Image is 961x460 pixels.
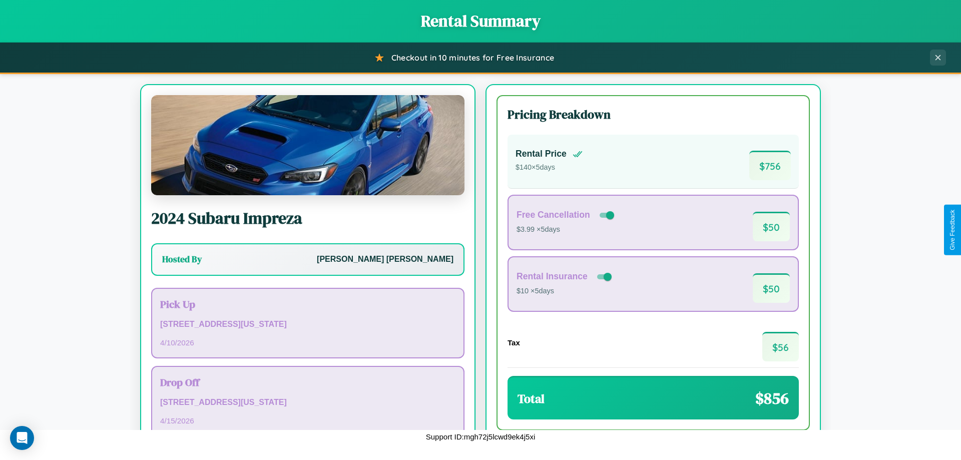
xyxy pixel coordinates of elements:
[749,151,791,180] span: $ 756
[151,95,464,195] img: Subaru Impreza
[10,426,34,450] div: Open Intercom Messenger
[317,252,453,267] p: [PERSON_NAME] [PERSON_NAME]
[160,414,455,427] p: 4 / 15 / 2026
[517,285,614,298] p: $10 × 5 days
[949,210,956,250] div: Give Feedback
[762,332,799,361] span: $ 56
[753,212,790,241] span: $ 50
[516,161,583,174] p: $ 140 × 5 days
[160,297,455,311] h3: Pick Up
[160,375,455,389] h3: Drop Off
[753,273,790,303] span: $ 50
[517,271,588,282] h4: Rental Insurance
[151,207,464,229] h2: 2024 Subaru Impreza
[508,106,799,123] h3: Pricing Breakdown
[391,53,554,63] span: Checkout in 10 minutes for Free Insurance
[517,223,616,236] p: $3.99 × 5 days
[516,149,567,159] h4: Rental Price
[517,210,590,220] h4: Free Cancellation
[518,390,545,407] h3: Total
[160,395,455,410] p: [STREET_ADDRESS][US_STATE]
[755,387,789,409] span: $ 856
[160,317,455,332] p: [STREET_ADDRESS][US_STATE]
[160,336,455,349] p: 4 / 10 / 2026
[426,430,535,443] p: Support ID: mgh72j5lcwd9ek4j5xi
[162,253,202,265] h3: Hosted By
[10,10,951,32] h1: Rental Summary
[508,338,520,347] h4: Tax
